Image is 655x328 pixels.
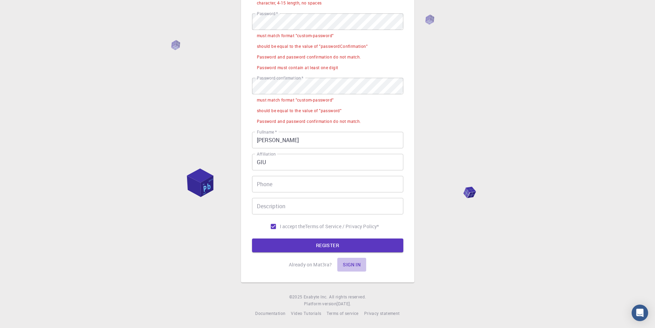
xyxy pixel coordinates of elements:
[257,64,338,71] div: Password must contain at least one digit
[304,300,337,307] span: Platform version
[304,294,328,299] span: Exabyte Inc.
[257,107,342,114] div: should be equal to the value of "password"
[257,54,361,61] div: Password and password confirmation do not match.
[337,301,351,306] span: [DATE] .
[255,310,285,316] span: Documentation
[252,239,403,252] button: REGISTER
[257,75,303,81] label: Password confirmation
[255,310,285,317] a: Documentation
[289,294,304,300] span: © 2025
[305,223,379,230] p: Terms of Service / Privacy Policy *
[337,300,351,307] a: [DATE].
[337,258,366,272] button: Sign in
[257,43,368,50] div: should be equal to the value of "passwordConfirmation"
[364,310,400,317] a: Privacy statement
[291,310,321,316] span: Video Tutorials
[304,294,328,300] a: Exabyte Inc.
[257,97,334,104] div: must match format "custom-password"
[327,310,358,316] span: Terms of service
[305,223,379,230] a: Terms of Service / Privacy Policy*
[329,294,366,300] span: All rights reserved.
[364,310,400,316] span: Privacy statement
[257,129,277,135] label: Fullname
[257,118,361,125] div: Password and password confirmation do not match.
[289,261,332,268] p: Already on Mat3ra?
[257,32,334,39] div: must match format "custom-password"
[257,11,278,17] label: Password
[327,310,358,317] a: Terms of service
[280,223,305,230] span: I accept the
[257,151,275,157] label: Affiliation
[632,305,648,321] div: Open Intercom Messenger
[291,310,321,317] a: Video Tutorials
